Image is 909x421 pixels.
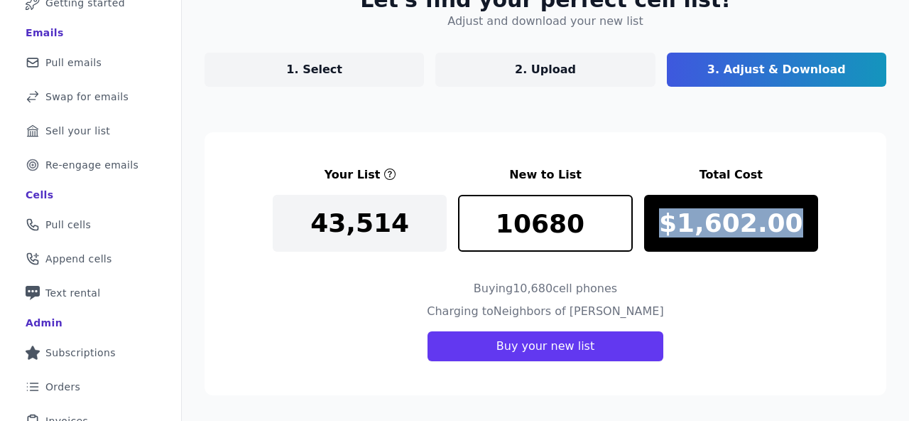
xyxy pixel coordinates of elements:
[428,331,663,361] button: Buy your new list
[45,346,116,360] span: Subscriptions
[45,55,102,70] span: Pull emails
[45,252,112,266] span: Append cells
[11,47,170,78] a: Pull emails
[11,337,170,368] a: Subscriptions
[707,61,846,78] p: 3. Adjust & Download
[26,316,62,330] div: Admin
[45,380,80,394] span: Orders
[667,53,886,87] a: 3. Adjust & Download
[11,243,170,275] a: Append cells
[45,90,129,104] span: Swap for emails
[435,53,655,87] a: 2. Upload
[659,209,803,238] p: $1,602.00
[11,209,170,240] a: Pull cells
[45,286,101,300] span: Text rental
[26,26,64,40] div: Emails
[458,166,632,183] h3: New to List
[447,13,643,30] h4: Adjust and download your new list
[11,371,170,403] a: Orders
[11,115,170,146] a: Sell your list
[515,61,576,78] p: 2. Upload
[11,277,170,309] a: Text rental
[325,166,381,183] h3: Your List
[286,61,342,78] p: 1. Select
[205,53,424,87] a: 1. Select
[474,280,617,297] h4: Buying 10,680 cell phones
[427,303,663,320] h4: Charging to Neighbors of [PERSON_NAME]
[45,124,110,138] span: Sell your list
[644,166,818,183] h3: Total Cost
[11,81,170,112] a: Swap for emails
[45,218,91,232] span: Pull cells
[11,149,170,181] a: Re-engage emails
[45,158,138,172] span: Re-engage emails
[310,209,409,238] p: 43,514
[26,188,53,202] div: Cells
